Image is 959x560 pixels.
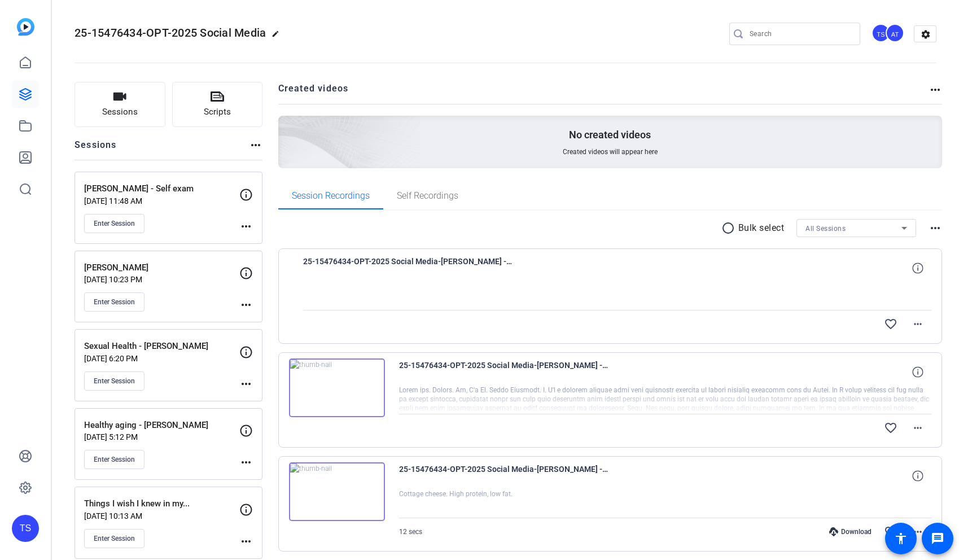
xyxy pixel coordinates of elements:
[894,532,908,545] mat-icon: accessibility
[805,225,846,233] span: All Sessions
[239,377,253,391] mat-icon: more_horiz
[12,515,39,542] div: TS
[84,340,239,353] p: Sexual Health - [PERSON_NAME]
[84,354,239,363] p: [DATE] 6:20 PM
[303,255,512,282] span: 25-15476434-OPT-2025 Social Media-[PERSON_NAME] - Self exam-shani-2025-09-11-15-38-18-639-0
[738,221,785,235] p: Bulk select
[94,377,135,386] span: Enter Session
[239,220,253,233] mat-icon: more_horiz
[239,535,253,548] mat-icon: more_horiz
[399,358,608,386] span: 25-15476434-OPT-2025 Social Media-[PERSON_NAME] - Self exam-shani-2025-09-11-15-14-35-603-0
[84,182,239,195] p: [PERSON_NAME] - Self exam
[75,138,117,160] h2: Sessions
[911,317,925,331] mat-icon: more_horiz
[17,18,34,36] img: blue-gradient.svg
[239,298,253,312] mat-icon: more_horiz
[152,4,421,249] img: Creted videos background
[289,462,385,521] img: thumb-nail
[249,138,262,152] mat-icon: more_horiz
[824,527,877,536] div: Download
[872,24,891,43] ngx-avatar: Tilt Studios
[94,534,135,543] span: Enter Session
[397,191,458,200] span: Self Recordings
[94,219,135,228] span: Enter Session
[399,462,608,489] span: 25-15476434-OPT-2025 Social Media-[PERSON_NAME] - Self exam-shani-2025-09-11-15-11-50-391-0
[721,221,738,235] mat-icon: radio_button_unchecked
[569,128,651,142] p: No created videos
[911,525,925,539] mat-icon: more_horiz
[204,106,231,119] span: Scripts
[278,82,929,104] h2: Created videos
[94,455,135,464] span: Enter Session
[563,147,658,156] span: Created videos will appear here
[102,106,138,119] span: Sessions
[84,450,144,469] button: Enter Session
[399,528,422,536] span: 12 secs
[884,317,897,331] mat-icon: favorite_border
[75,26,266,40] span: 25-15476434-OPT-2025 Social Media
[292,191,370,200] span: Session Recordings
[84,261,239,274] p: [PERSON_NAME]
[289,358,385,417] img: thumb-nail
[884,525,897,539] mat-icon: favorite_border
[84,196,239,205] p: [DATE] 11:48 AM
[84,371,144,391] button: Enter Session
[84,292,144,312] button: Enter Session
[929,221,942,235] mat-icon: more_horiz
[84,511,239,520] p: [DATE] 10:13 AM
[84,432,239,441] p: [DATE] 5:12 PM
[911,421,925,435] mat-icon: more_horiz
[929,83,942,97] mat-icon: more_horiz
[931,532,944,545] mat-icon: message
[84,275,239,284] p: [DATE] 10:23 PM
[84,529,144,548] button: Enter Session
[884,421,897,435] mat-icon: favorite_border
[94,297,135,307] span: Enter Session
[84,497,239,510] p: Things I wish I knew in my...
[872,24,890,42] div: TS
[914,26,937,43] mat-icon: settings
[75,82,165,127] button: Sessions
[750,27,851,41] input: Search
[886,24,904,42] div: AT
[239,456,253,469] mat-icon: more_horiz
[84,214,144,233] button: Enter Session
[272,30,285,43] mat-icon: edit
[886,24,905,43] ngx-avatar: Abraham Turcotte
[172,82,263,127] button: Scripts
[84,419,239,432] p: Healthy aging - [PERSON_NAME]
